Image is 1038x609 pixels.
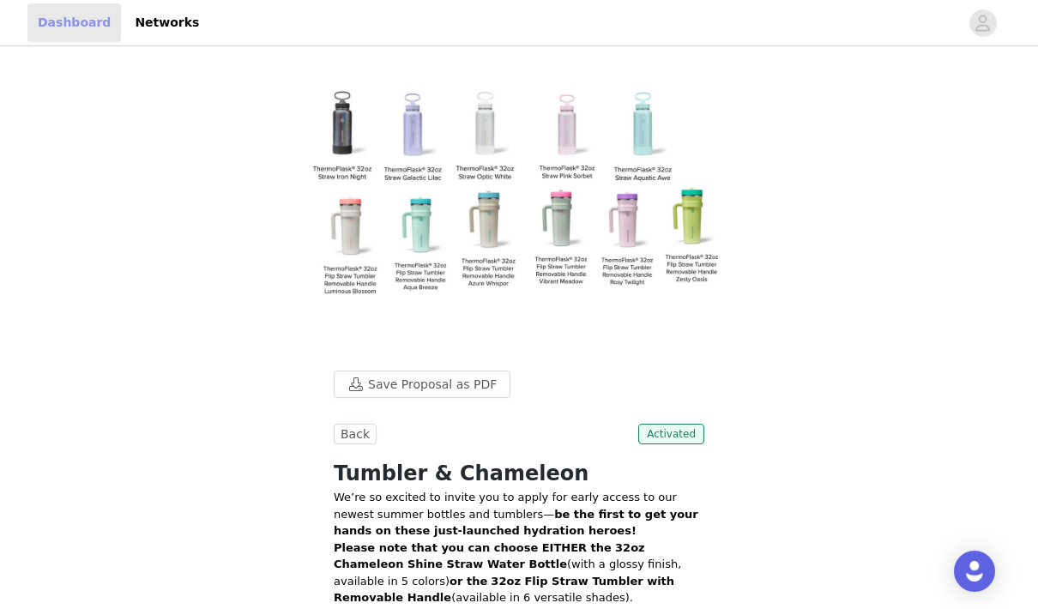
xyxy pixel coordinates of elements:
[334,575,674,605] strong: 32oz Flip Straw Tumbler with Removable Handle
[334,508,698,538] strong: be the first to get your hands on these just-launched hydration heroes!
[27,3,121,42] a: Dashboard
[638,424,704,444] span: Activated
[334,489,704,540] p: We’re so excited to invite you to apply for early access to our newest summer bottles and tumblers—
[313,50,725,359] img: campaign image
[954,551,995,592] div: Open Intercom Messenger
[334,541,612,554] strong: Please note that you can choose EITHER the
[334,540,704,606] p: (with a glossy finish, available in 5 colors) (available in 6 versatile shades).
[124,3,209,42] a: Networks
[334,424,377,444] button: Back
[975,9,991,37] div: avatar
[334,371,510,398] button: Save Proposal as PDF
[450,575,487,588] strong: or the
[334,458,704,489] h1: Tumbler & Chameleon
